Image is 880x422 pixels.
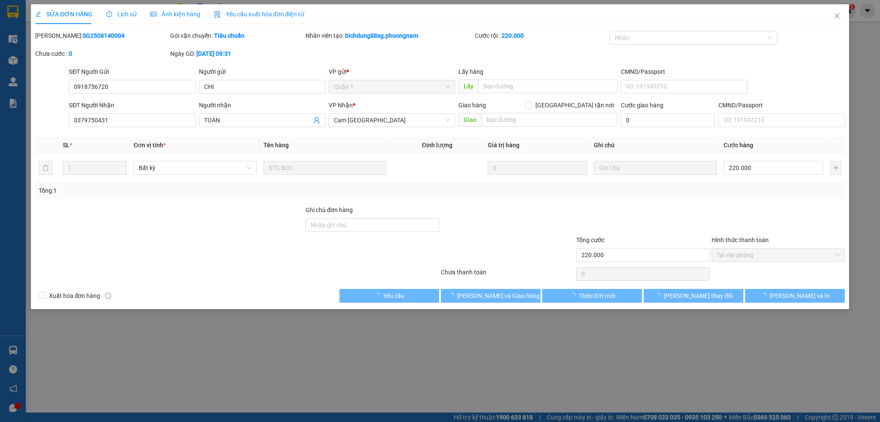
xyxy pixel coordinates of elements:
span: Định lượng [422,142,452,149]
b: bichdung88sg.phuongnam [345,32,418,39]
span: [GEOGRAPHIC_DATA] tận nơi [532,100,617,110]
span: user-add [313,117,320,124]
button: Yêu cầu [339,289,439,303]
span: edit [35,11,41,17]
span: VP Nhận [329,102,353,109]
span: SỬA ĐƠN HÀNG [35,11,92,18]
div: CMND/Passport [718,100,845,110]
div: Người nhận [199,100,325,110]
input: Ghi Chú [594,161,717,175]
input: Cước giao hàng [621,113,715,127]
input: Ghi chú đơn hàng [306,218,439,232]
div: Người gửi [199,67,325,76]
span: loading [374,292,383,298]
img: icon [214,11,221,18]
span: loading [654,292,664,298]
input: Dọc đường [478,79,617,93]
input: 0 [488,161,587,175]
span: Lịch sử [106,11,137,18]
span: Tại văn phòng [717,249,840,261]
div: Tổng: 1 [39,186,340,195]
span: [PERSON_NAME] và Giao hàng [457,291,540,301]
div: VP gửi [329,67,455,76]
span: Bất kỳ [139,161,251,174]
span: Cam Thành Bắc [334,114,450,127]
span: Giá trị hàng [488,142,519,149]
span: loading [760,292,770,298]
span: Lấy [458,79,478,93]
b: Tiêu chuẩn [214,32,244,39]
span: info-circle [105,293,111,299]
button: [PERSON_NAME] thay đổi [644,289,743,303]
span: Xuất hóa đơn hàng [46,291,104,301]
span: Lấy hàng [458,68,483,75]
div: Cước rồi : [475,31,608,40]
span: loading [448,292,457,298]
span: loading [569,292,579,298]
button: delete [39,161,52,175]
span: clock-circle [106,11,112,17]
span: Yêu cầu [383,291,404,301]
div: Ngày GD: [170,49,304,58]
label: Ghi chú đơn hàng [306,206,353,213]
span: SL [63,142,70,149]
span: Tổng cước [576,237,605,243]
div: CMND/Passport [621,67,747,76]
b: [DATE] 09:31 [196,50,231,57]
button: [PERSON_NAME] và Giao hàng [441,289,541,303]
div: SĐT Người Nhận [69,100,195,110]
div: Nhân viên tạo: [306,31,473,40]
span: Ảnh kiện hàng [150,11,200,18]
span: Thêm ĐH mới [579,291,615,301]
div: Chưa thanh toán [440,267,575,282]
div: [PERSON_NAME]: [35,31,169,40]
button: [PERSON_NAME] và In [745,289,845,303]
span: Đơn vị tính [134,142,166,149]
span: close [834,12,840,19]
b: 0 [69,50,72,57]
div: Chưa cước : [35,49,169,58]
th: Ghi chú [590,137,720,154]
b: 220.000 [501,32,524,39]
span: Giao [458,113,481,127]
label: Cước giao hàng [621,102,663,109]
div: Gói vận chuyển: [170,31,304,40]
div: SĐT Người Gửi [69,67,195,76]
button: plus [830,161,842,175]
input: VD: Bàn, Ghế [263,161,386,175]
span: Giao hàng [458,102,486,109]
b: SG2508140004 [82,32,125,39]
span: picture [150,11,156,17]
span: [PERSON_NAME] thay đổi [664,291,733,301]
span: Yêu cầu xuất hóa đơn điện tử [214,11,305,18]
input: Dọc đường [481,113,617,127]
span: [PERSON_NAME] và In [770,291,830,301]
button: Close [825,4,849,28]
button: Thêm ĐH mới [542,289,642,303]
label: Hình thức thanh toán [712,237,769,243]
span: Tên hàng [263,142,289,149]
span: Quận 1 [334,80,450,93]
span: Cước hàng [724,142,753,149]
